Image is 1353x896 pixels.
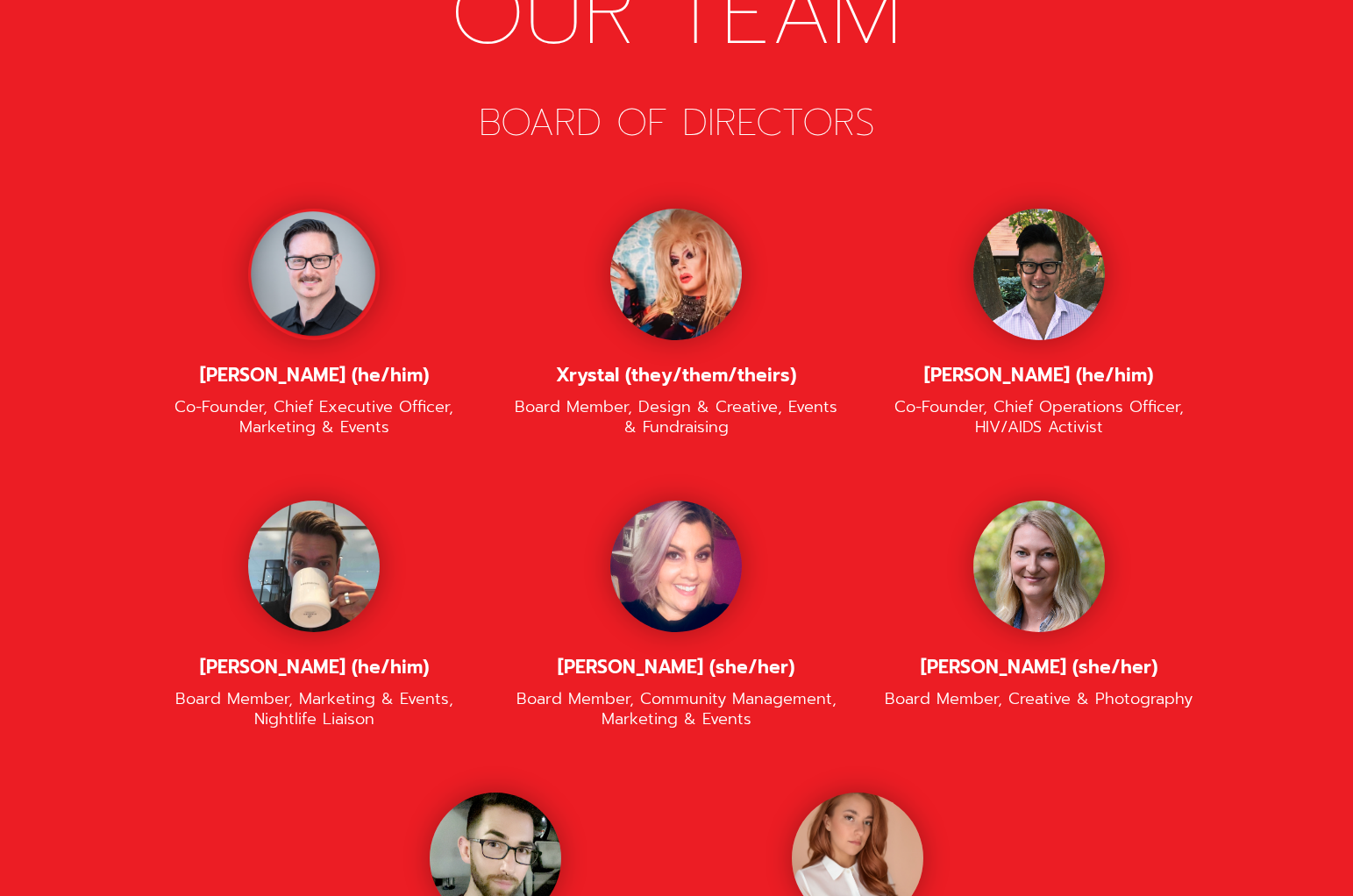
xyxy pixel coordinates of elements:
[151,689,478,730] div: Board Member, Marketing & Events, Nightlife Liaison
[513,364,840,388] div: Xrystal (they/them/theirs)
[513,397,840,438] div: Board Member, Design & Creative, Events & Fundraising
[513,656,840,679] div: [PERSON_NAME] (she/her)
[875,656,1202,679] div: [PERSON_NAME] (she/her)
[875,364,1202,388] div: [PERSON_NAME] (he/him)
[875,689,1202,709] div: Board Member, Creative & Photography
[513,689,840,730] div: Board Member, Community Management, Marketing & Events
[151,364,478,388] div: [PERSON_NAME] (he/him)
[133,99,1221,147] div: BOARD OF DIRECTORS
[875,397,1202,438] div: Co-Founder, Chief Operations Officer, HIV/AIDS Activist
[151,656,478,679] div: [PERSON_NAME] (he/him)
[151,397,478,438] div: Co-Founder, Chief Executive Officer, Marketing & Events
